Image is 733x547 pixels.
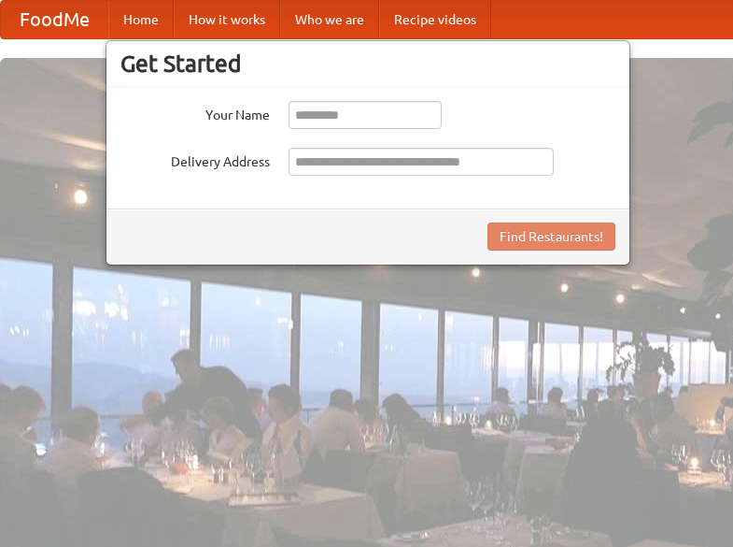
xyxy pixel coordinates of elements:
[1,1,108,38] a: FoodMe
[487,223,615,251] button: Find Restaurants!
[379,1,491,38] a: Recipe videos
[120,50,615,78] h3: Get Started
[120,101,270,124] label: Your Name
[280,1,379,38] a: Who we are
[174,1,280,38] a: How it works
[108,1,174,38] a: Home
[120,148,270,171] label: Delivery Address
